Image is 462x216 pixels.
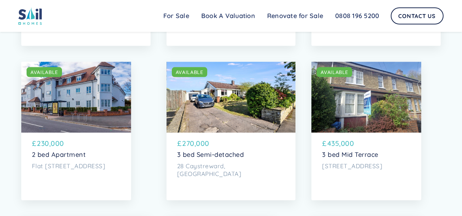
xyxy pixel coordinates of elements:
a: AVAILABLE£435,0003 bed Mid Terrace[STREET_ADDRESS] [311,62,421,200]
a: AVAILABLE£270,0003 bed Semi-detached28 Caystreward, [GEOGRAPHIC_DATA] [167,62,296,200]
div: AVAILABLE [176,69,203,76]
a: Book A Valuation [195,9,261,23]
a: For Sale [157,9,195,23]
p: 230,000 [37,138,64,148]
a: 0808 196 5200 [329,9,385,23]
p: 28 Caystreward, [GEOGRAPHIC_DATA] [177,162,285,178]
a: Renovate for Sale [261,9,329,23]
p: £ [322,138,327,148]
img: sail home logo colored [18,7,42,25]
div: AVAILABLE [321,69,348,76]
a: AVAILABLE£230,0002 bed ApartmentFlat [STREET_ADDRESS] [21,62,131,200]
a: Contact Us [391,7,444,24]
div: AVAILABLE [30,69,58,76]
p: £ [177,138,182,148]
p: £ [32,138,36,148]
p: 270,000 [182,138,209,148]
p: 3 bed Mid Terrace [322,151,411,159]
p: 2 bed Apartment [32,151,120,159]
p: 435,000 [327,138,354,148]
p: 3 bed Semi-detached [177,151,285,159]
p: Flat [STREET_ADDRESS] [32,162,120,170]
p: [STREET_ADDRESS] [322,162,411,170]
